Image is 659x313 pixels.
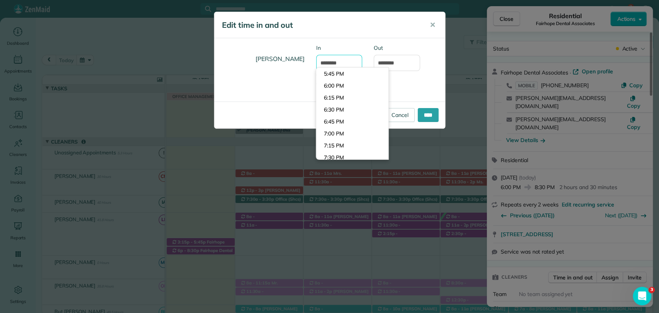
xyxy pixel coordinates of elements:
li: 7:30 PM [316,152,388,164]
li: 6:15 PM [316,92,388,104]
h4: [PERSON_NAME] [220,48,305,70]
label: Out [374,44,420,52]
iframe: Intercom live chat [633,287,651,305]
li: 6:30 PM [316,104,388,116]
li: 5:45 PM [316,68,388,80]
li: 7:00 PM [316,128,388,140]
h5: Edit time in and out [222,20,419,30]
a: Cancel [385,108,415,122]
li: 6:00 PM [316,80,388,92]
span: ✕ [430,20,435,29]
label: In [316,44,363,52]
li: 6:45 PM [316,116,388,128]
li: 7:15 PM [316,140,388,152]
span: 3 [649,287,655,293]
